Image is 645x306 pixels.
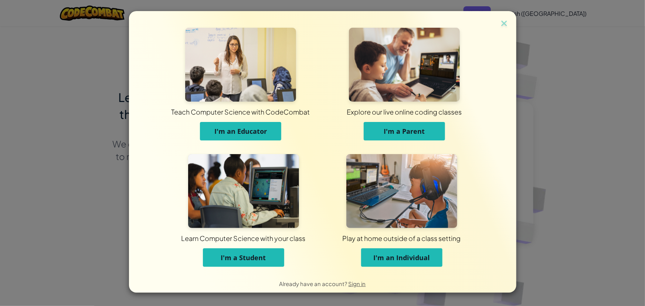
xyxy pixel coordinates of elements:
span: Already have an account? [279,280,349,287]
img: For Parents [349,28,460,102]
button: I'm an Educator [200,122,281,140]
img: close icon [499,18,509,30]
span: I'm an Educator [214,127,267,136]
div: Play at home outside of a class setting [220,234,584,243]
a: Sign in [349,280,366,287]
span: I'm a Parent [384,127,425,136]
img: For Individuals [346,154,457,228]
img: For Educators [185,28,296,102]
img: For Students [188,154,299,228]
div: Explore our live online coding classes [214,107,595,116]
span: I'm a Student [221,253,266,262]
button: I'm an Individual [361,248,442,267]
span: I'm an Individual [373,253,430,262]
button: I'm a Parent [364,122,445,140]
button: I'm a Student [203,248,284,267]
